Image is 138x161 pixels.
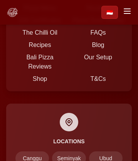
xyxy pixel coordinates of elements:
a: Our Setup [84,54,112,60]
a: The Chilli Oil [22,29,57,36]
a: T&Cs [91,75,106,82]
a: FAQs [90,29,106,36]
img: Bali Pizza Party Logo [6,6,19,18]
a: Bali Pizza Reviews [26,54,53,70]
a: Beralih ke Bahasa Indonesia [101,6,118,19]
a: Shop [33,75,47,82]
h4: Locations [15,138,123,145]
a: Blog [92,42,104,48]
a: Recipes [29,42,51,48]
